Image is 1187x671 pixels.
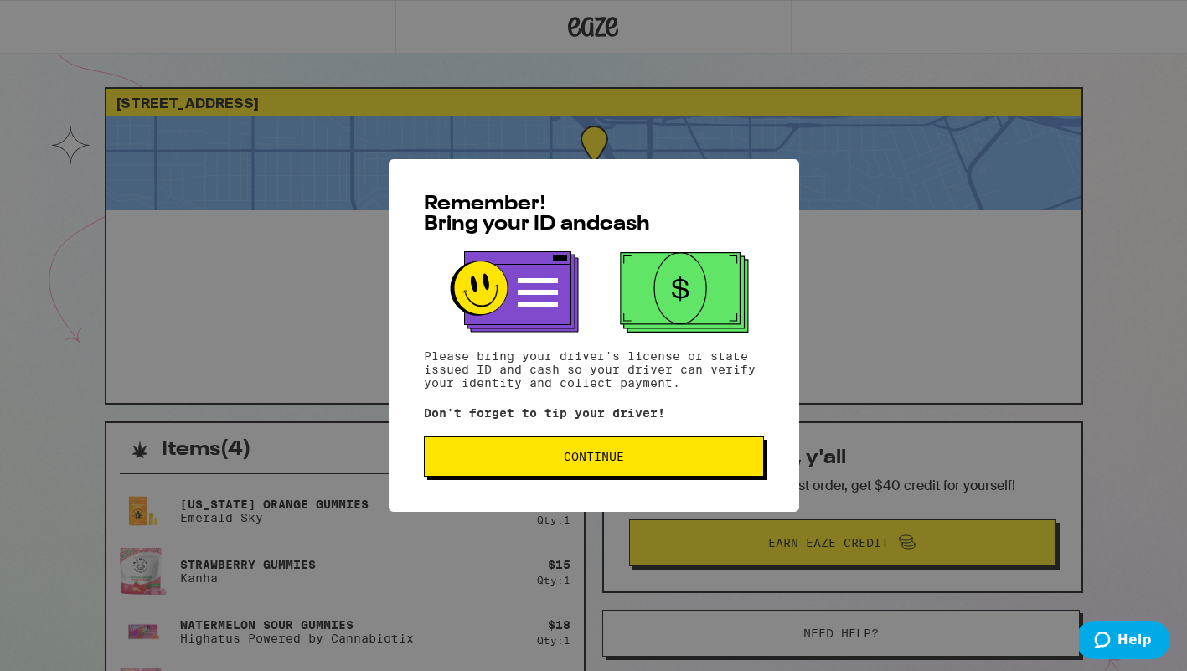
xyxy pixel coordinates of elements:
span: Continue [564,451,624,462]
span: Remember! Bring your ID and cash [424,194,650,235]
iframe: Opens a widget where you can find more information [1079,621,1170,663]
button: Continue [424,436,764,477]
p: Please bring your driver's license or state issued ID and cash so your driver can verify your ide... [424,349,764,390]
p: Don't forget to tip your driver! [424,406,764,420]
